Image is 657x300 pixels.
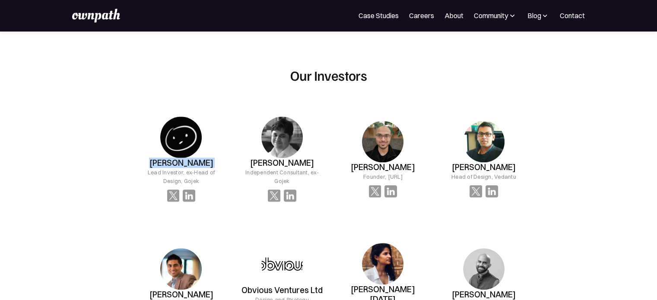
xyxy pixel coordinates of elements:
h3: [PERSON_NAME] [149,290,213,300]
div: Community [474,10,517,21]
div: Blog [527,10,549,21]
div: Community [474,10,508,21]
a: Careers [409,10,434,21]
div: Independent Consultant, ex-Gojek [238,168,325,185]
a: Case Studies [359,10,399,21]
div: Head of Design, Vedantu [451,172,516,181]
div: Blog [527,10,541,21]
div: Lead Investor, ex-Head of Design, Gojek [138,168,225,185]
h3: [PERSON_NAME] [452,162,516,172]
h3: [PERSON_NAME] [250,158,314,168]
h3: [PERSON_NAME] [149,158,213,168]
h3: Obvious Ventures Ltd [241,285,322,295]
h3: [PERSON_NAME] [351,162,415,172]
a: About [444,10,463,21]
div: Founder, [URL] [363,172,403,181]
a: Contact [560,10,585,21]
h3: [PERSON_NAME] [452,290,516,300]
h2: Our Investors [290,67,367,83]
